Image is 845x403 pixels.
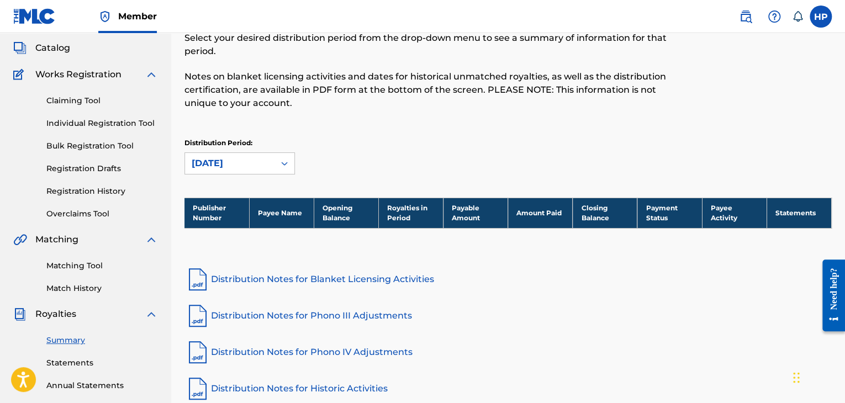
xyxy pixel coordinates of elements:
img: help [768,10,781,23]
a: Registration History [46,185,158,197]
span: Member [118,10,157,23]
img: expand [145,307,158,321]
a: CatalogCatalog [13,41,70,55]
span: Royalties [35,307,76,321]
img: pdf [184,339,211,365]
a: Annual Statements [46,380,158,391]
th: Payable Amount [443,198,508,228]
a: Summary [46,335,158,346]
img: Matching [13,233,27,246]
span: Catalog [35,41,70,55]
span: Matching [35,233,78,246]
iframe: Resource Center [814,251,845,340]
th: Closing Balance [573,198,637,228]
a: Distribution Notes for Phono IV Adjustments [184,339,832,365]
a: Statements [46,357,158,369]
a: Individual Registration Tool [46,118,158,129]
div: Help [763,6,785,28]
img: MLC Logo [13,8,56,24]
th: Royalties in Period [378,198,443,228]
th: Publisher Number [184,198,249,228]
div: Drag [793,361,800,394]
a: Distribution Notes for Blanket Licensing Activities [184,266,832,293]
a: Registration Drafts [46,163,158,174]
th: Payee Activity [702,198,767,228]
th: Amount Paid [508,198,573,228]
div: User Menu [810,6,832,28]
img: pdf [184,303,211,329]
img: search [739,10,752,23]
a: Match History [46,283,158,294]
th: Statements [767,198,831,228]
iframe: Chat Widget [790,350,845,403]
th: Payment Status [637,198,702,228]
img: expand [145,68,158,81]
p: Select your desired distribution period from the drop-down menu to see a summary of information f... [184,31,683,58]
a: Overclaims Tool [46,208,158,220]
img: Catalog [13,41,27,55]
img: Works Registration [13,68,28,81]
img: Top Rightsholder [98,10,112,23]
div: Notifications [792,11,803,22]
img: pdf [184,375,211,402]
p: Distribution Period: [184,138,295,148]
span: Works Registration [35,68,122,81]
p: Notes on blanket licensing activities and dates for historical unmatched royalties, as well as th... [184,70,683,110]
a: Distribution Notes for Phono III Adjustments [184,303,832,329]
th: Opening Balance [314,198,378,228]
img: Royalties [13,307,27,321]
th: Payee Name [249,198,314,228]
a: Claiming Tool [46,95,158,107]
img: pdf [184,266,211,293]
img: expand [145,233,158,246]
a: Bulk Registration Tool [46,140,158,152]
div: [DATE] [192,157,268,170]
a: Matching Tool [46,260,158,272]
a: Distribution Notes for Historic Activities [184,375,832,402]
a: Public Search [735,6,757,28]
